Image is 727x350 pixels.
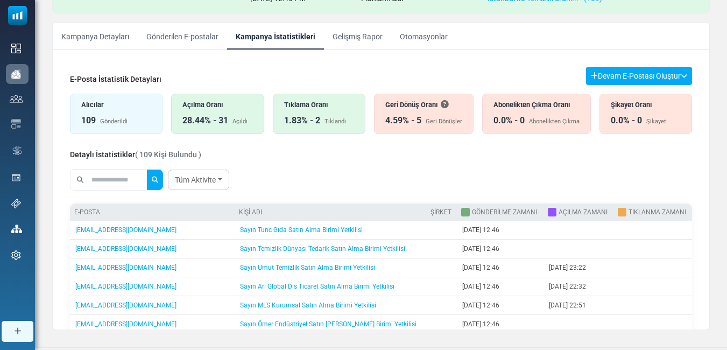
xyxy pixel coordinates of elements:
a: Açılma Zamanı [559,208,608,216]
div: 1.83% - 2 [284,114,320,127]
div: 0.0% - 0 [611,114,642,127]
div: Şikayet [646,117,666,127]
a: Gelişmiş Rapor [324,23,391,50]
img: landing_pages.svg [11,173,21,183]
div: 0.0% - 0 [493,114,525,127]
a: Gönderilme Zamanı [472,208,537,216]
a: Şirket [430,208,451,216]
img: dashboard-icon.svg [11,44,21,53]
td: [DATE] 23:22 [544,258,613,277]
img: workflow.svg [11,145,23,157]
td: [DATE] 12:46 [457,277,544,296]
td: [DATE] 22:32 [544,277,613,296]
div: Abonelikten Çıkma Oranı [493,100,580,110]
span: ( 109 Kişi Bulundu ) [135,150,201,159]
div: 109 [81,114,96,127]
a: Sayın Umut Temizlik Satın Alma Birimi Yetkilisi [240,264,375,271]
div: 28.44% - 31 [182,114,228,127]
td: [DATE] 12:46 [457,240,544,258]
img: settings-icon.svg [11,250,21,260]
div: Gönderildi [100,117,128,127]
div: Açıldı [232,117,248,127]
a: Gönderilen E-postalar [138,23,227,50]
div: E-Posta İstatistik Detayları [70,74,161,85]
img: campaigns-icon-active.png [11,69,21,79]
img: contacts-icon.svg [10,95,23,102]
a: [EMAIL_ADDRESS][DOMAIN_NAME] [75,302,177,309]
a: Kişi Adı [239,208,262,216]
div: Tıklama Oranı [284,100,354,110]
a: Tıklanma Zamanı [629,208,686,216]
a: [EMAIL_ADDRESS][DOMAIN_NAME] [75,264,177,271]
a: Kampanya İstatistikleri [227,23,324,50]
div: Geri Dönüşler [426,117,462,127]
td: [DATE] 12:46 [457,315,544,334]
td: [DATE] 12:46 [457,221,544,240]
a: Otomasyonlar [391,23,456,50]
i: Bir e-posta alıcısına ulaşamadığında geri döner. Bu, dolu bir gelen kutusu nedeniyle geçici olara... [441,101,448,108]
div: Tıklandı [324,117,346,127]
td: [DATE] 22:51 [544,296,613,315]
a: [EMAIL_ADDRESS][DOMAIN_NAME] [75,283,177,290]
a: Sayın Tunc Gıda Satın Alma Birimi Yetkilisi [240,226,363,234]
div: Abonelikten Çıkma [529,117,580,127]
div: Geri Dönüş Oranı [385,100,462,110]
a: Sayın Arı Global Dıs Ticaret Satın Alma Birimi Yetkilisi [240,283,394,290]
div: 4.59% - 5 [385,114,421,127]
a: Sayın Temizlik Dünyası Tedarik Satın Alma Birimi Yetkilisi [240,245,405,253]
div: Şikayet Oranı [611,100,681,110]
img: support-icon.svg [11,199,21,208]
a: Sayın MLS Kurumsal Satın Alma Birimi Yetkilisi [240,302,376,309]
a: E-posta [74,208,100,216]
a: Tüm Aktivite [168,170,229,190]
button: Devam E-Postası Oluştur [586,67,692,85]
div: Açılma Oranı [182,100,252,110]
div: Detaylı İstatistikler [70,149,201,160]
a: [EMAIL_ADDRESS][DOMAIN_NAME] [75,245,177,253]
a: Kampanya Detayları [53,23,138,50]
img: mailsoftly_icon_blue_white.svg [8,6,27,25]
a: [EMAIL_ADDRESS][DOMAIN_NAME] [75,320,177,328]
img: email-templates-icon.svg [11,119,21,129]
div: Alıcılar [81,100,151,110]
td: [DATE] 12:46 [457,258,544,277]
a: [EMAIL_ADDRESS][DOMAIN_NAME] [75,226,177,234]
a: Sayın Ömer Endüstriyel Satın [PERSON_NAME] Birimi Yetkilisi [240,320,417,328]
td: [DATE] 12:46 [457,296,544,315]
